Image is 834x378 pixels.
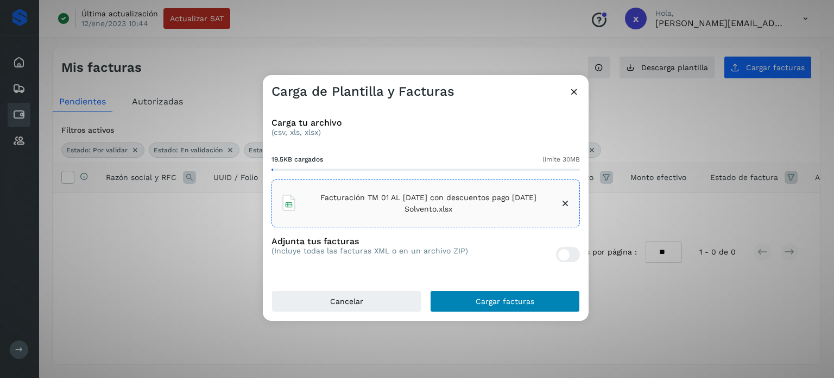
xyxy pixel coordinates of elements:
[271,84,454,100] h3: Carga de Plantilla y Facturas
[430,290,580,312] button: Cargar facturas
[271,154,323,164] span: 19.5KB cargados
[330,298,363,305] span: Cancelar
[542,154,580,164] span: límite 30MB
[271,290,421,312] button: Cancelar
[271,128,580,137] p: (csv, xls, xlsx)
[271,236,468,246] h3: Adjunta tus facturas
[476,298,534,305] span: Cargar facturas
[271,117,580,128] h3: Carga tu archivo
[301,192,555,215] span: Facturación TM 01 AL [DATE] con descuentos pago [DATE] Solvento.xlsx
[271,246,468,256] p: (Incluye todas las facturas XML o en un archivo ZIP)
